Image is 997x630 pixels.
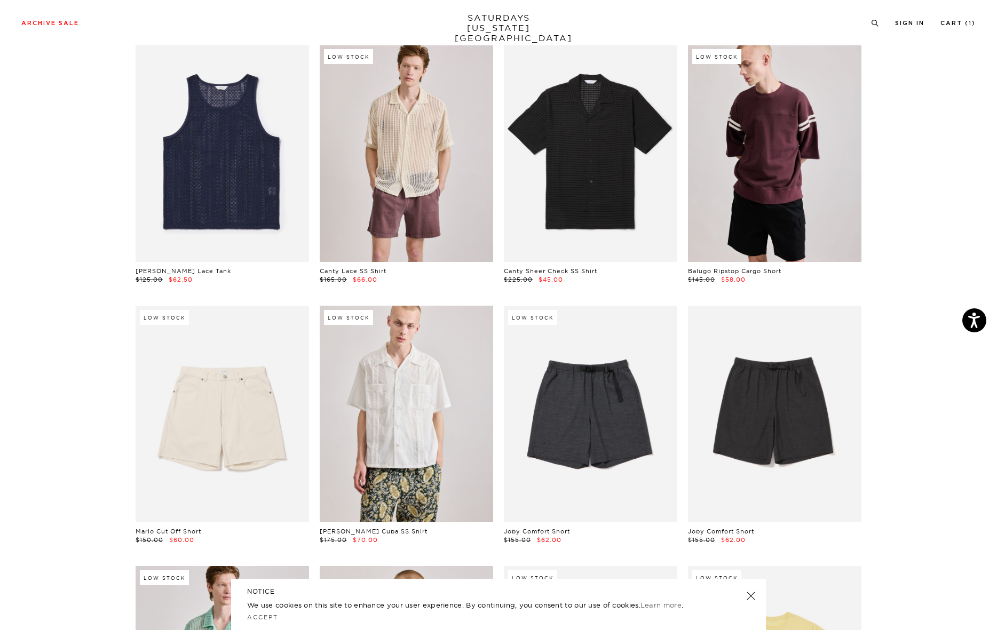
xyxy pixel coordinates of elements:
div: Low Stock [508,310,557,325]
div: Low Stock [692,570,741,585]
span: $165.00 [320,276,347,283]
small: 1 [969,21,972,26]
a: Canty Lace SS Shirt [320,267,386,275]
a: Accept [247,613,278,621]
a: Joby Comfort Short [504,528,570,535]
a: Learn more [640,601,682,609]
a: [PERSON_NAME] Lace Tank [136,267,231,275]
span: $225.00 [504,276,533,283]
div: Low Stock [324,49,373,64]
a: Balugo Ripstop Cargo Short [688,267,781,275]
a: [PERSON_NAME] Cuba SS Shirt [320,528,428,535]
a: Sign In [895,20,924,26]
span: $155.00 [688,536,715,544]
span: $60.00 [169,536,194,544]
span: $62.00 [721,536,746,544]
span: $155.00 [504,536,531,544]
div: Low Stock [140,310,189,325]
a: Mario Cut Off Short [136,528,201,535]
span: $175.00 [320,536,347,544]
span: $58.00 [721,276,746,283]
p: We use cookies on this site to enhance your user experience. By continuing, you consent to our us... [247,600,712,610]
span: $150.00 [136,536,163,544]
div: Low Stock [692,49,741,64]
span: $45.00 [539,276,563,283]
div: Low Stock [324,310,373,325]
a: Archive Sale [21,20,79,26]
h5: NOTICE [247,587,750,596]
span: $62.00 [537,536,561,544]
a: SATURDAYS[US_STATE][GEOGRAPHIC_DATA] [455,13,543,43]
span: $125.00 [136,276,163,283]
div: Low Stock [140,570,189,585]
span: $145.00 [688,276,715,283]
a: Joby Comfort Short [688,528,754,535]
div: Low Stock [508,570,557,585]
span: $70.00 [353,536,378,544]
span: $62.50 [169,276,193,283]
a: Canty Sheer Check SS Shirt [504,267,597,275]
a: Cart (1) [940,20,976,26]
span: $66.00 [353,276,377,283]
